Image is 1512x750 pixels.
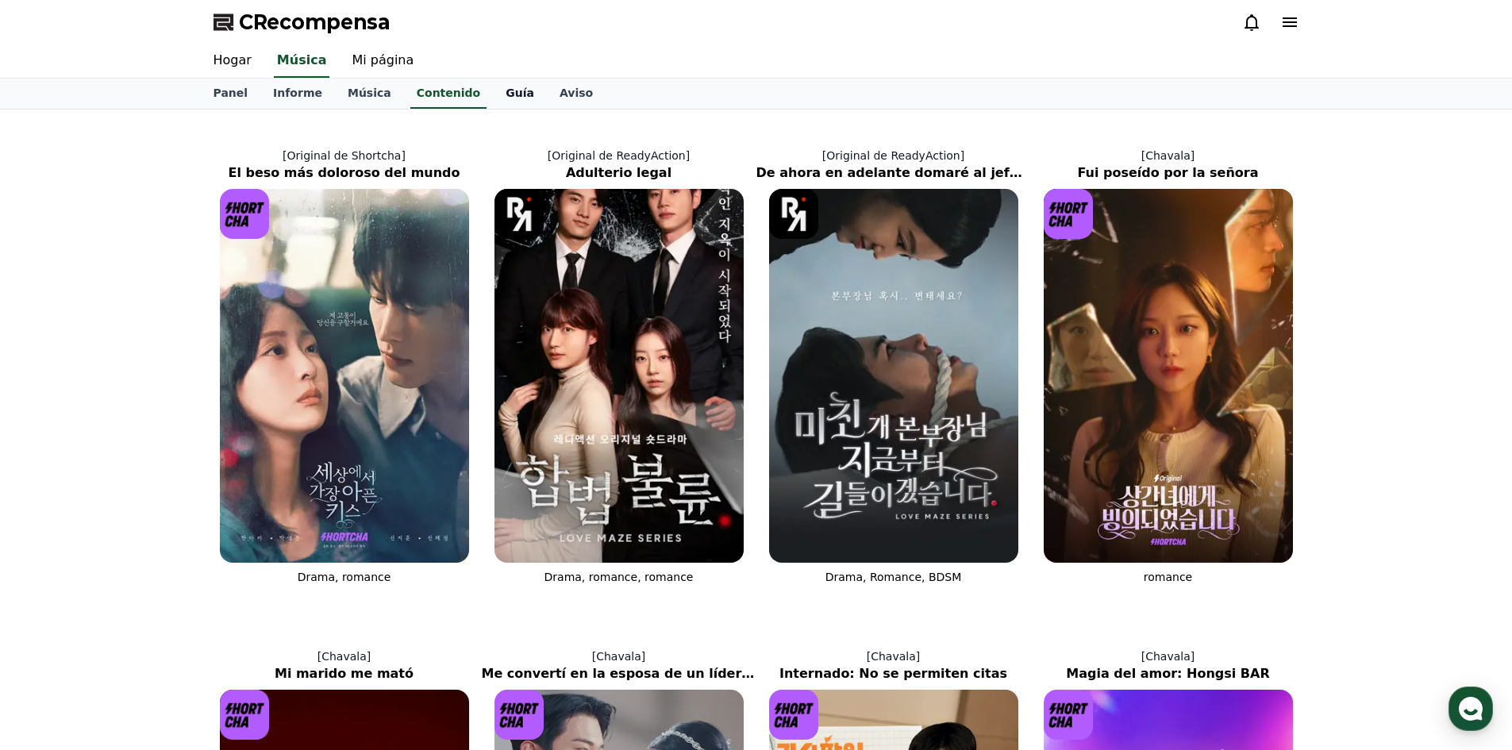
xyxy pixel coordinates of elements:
span: Messages [132,528,179,540]
a: [Original de Shortcha] El beso más doloroso del mundo El beso más doloroso del mundo [objeto Obje... [207,135,482,598]
font: Música [348,87,391,99]
a: Informe [260,79,335,109]
a: Messages [105,503,205,543]
a: Settings [205,503,305,543]
a: Música [335,79,404,109]
font: Guía [506,87,534,99]
font: De ahora en adelante domaré al jefe loco [756,165,1052,180]
a: Contenido [410,79,487,109]
img: [objeto Objeto] Logotipo [1044,189,1094,239]
font: Internado: No se permiten citas [779,666,1007,681]
font: Panel [214,87,248,99]
font: [Chavala] [592,650,645,663]
a: CRecompensa [214,10,390,35]
font: Magia del amor: Hongsi BAR [1066,666,1269,681]
img: [objeto Objeto] Logotipo [220,690,270,740]
font: [Chavala] [867,650,920,663]
font: Drama, romance [298,571,391,583]
a: [Original de ReadyAction] Adulterio legal Adulterio legal [objeto Objeto] Logotipo Drama, romance... [482,135,756,598]
font: Mi página [352,52,414,67]
img: [objeto Objeto] Logotipo [494,189,544,239]
font: Aviso [560,87,593,99]
font: Hogar [214,52,252,67]
span: Settings [235,527,274,540]
font: [Chavala] [317,650,371,663]
img: Adulterio legal [494,189,744,563]
img: El beso más doloroso del mundo [220,189,469,563]
img: [objeto Objeto] Logotipo [769,189,819,239]
font: CRecompensa [239,11,390,33]
font: [Original de ReadyAction] [822,149,964,162]
img: [objeto Objeto] Logotipo [1044,690,1094,740]
font: Música [277,52,327,67]
font: Fui poseído por la señora [1077,165,1258,180]
font: [Chavala] [1141,149,1195,162]
font: Mi marido me mató [275,666,414,681]
font: [Chavala] [1141,650,1195,663]
img: De ahora en adelante domaré al jefe loco [769,189,1018,563]
a: [Original de ReadyAction] De ahora en adelante domaré al jefe loco De ahora en adelante domaré al... [756,135,1031,598]
img: Fui poseído por la señora [1044,189,1293,563]
img: [objeto Objeto] Logotipo [220,189,270,239]
a: Home [5,503,105,543]
a: Mi página [339,44,426,78]
font: Informe [273,87,322,99]
a: Hogar [201,44,264,78]
a: Música [274,44,330,78]
font: Drama, Romance, BDSM [825,571,962,583]
a: Aviso [547,79,606,109]
img: [objeto Objeto] Logotipo [769,690,819,740]
font: romance [1144,571,1192,583]
font: [Original de Shortcha] [283,149,406,162]
font: El beso más doloroso del mundo [228,165,460,180]
a: Panel [201,79,261,109]
font: Contenido [417,87,480,99]
span: Home [40,527,68,540]
a: [Chavala] Fui poseído por la señora Fui poseído por la señora [objeto Objeto] Logotipo romance [1031,135,1306,598]
img: [objeto Objeto] Logotipo [494,690,544,740]
font: Drama, romance, romance [544,571,694,583]
font: Adulterio legal [566,165,671,180]
a: Guía [493,79,547,109]
font: Me convertí en la esposa de un líder de secta [482,666,807,681]
font: [Original de ReadyAction] [548,149,690,162]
